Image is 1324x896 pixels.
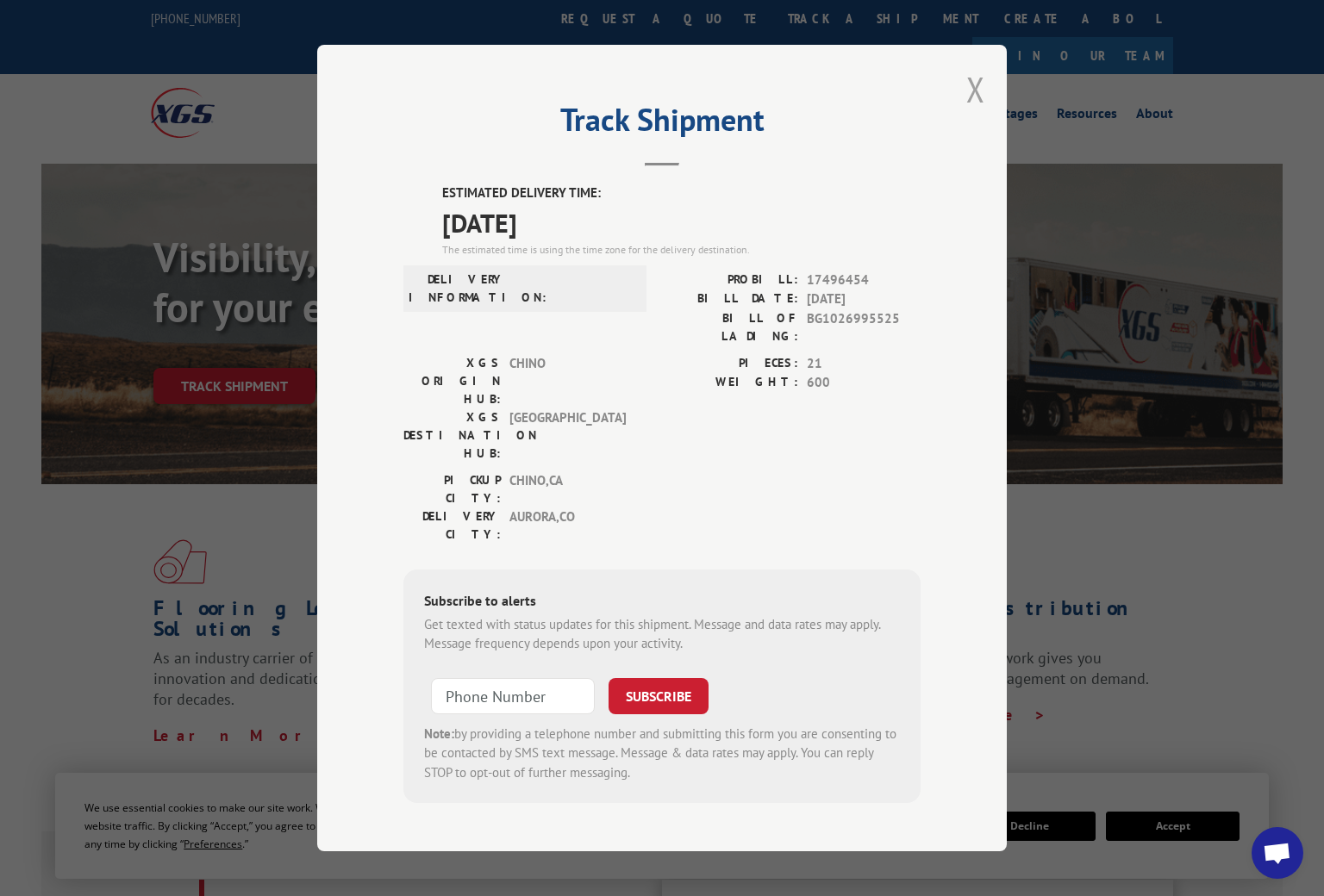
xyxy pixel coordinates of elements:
button: SUBSCRIBE [609,678,709,714]
span: [DATE] [442,203,921,242]
span: 600 [807,373,921,393]
span: BG1026995525 [807,309,921,345]
div: The estimated time is using the time zone for the delivery destination. [442,242,921,258]
label: BILL OF LADING: [662,309,798,345]
input: Phone Number [431,678,595,714]
div: Subscribe to alerts [424,590,900,615]
div: by providing a telephone number and submitting this form you are consenting to be contacted by SM... [424,725,900,783]
div: Open chat [1252,827,1303,879]
span: CHINO [509,354,626,408]
div: Get texted with status updates for this shipment. Message and data rates may apply. Message frequ... [424,615,900,654]
label: XGS ORIGIN HUB: [403,354,501,408]
button: Close modal [966,66,985,112]
label: DELIVERY INFORMATION: [409,271,506,307]
label: BILL DATE: [662,289,798,309]
strong: Note: [424,725,454,742]
label: PIECES: [662,354,798,374]
label: PICKUP CITY: [403,471,501,507]
span: [GEOGRAPHIC_DATA] [509,408,626,463]
span: AURORA , CO [509,507,626,544]
span: [DATE] [807,289,921,309]
h2: Track Shipment [403,108,921,140]
label: XGS DESTINATION HUB: [403,408,501,463]
label: WEIGHT: [662,373,798,393]
label: ESTIMATED DELIVERY TIME: [442,184,921,203]
label: DELIVERY CITY: [403,507,501,544]
label: PROBILL: [662,271,798,290]
span: 17496454 [807,271,921,290]
span: CHINO , CA [509,471,626,507]
span: 21 [807,354,921,374]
